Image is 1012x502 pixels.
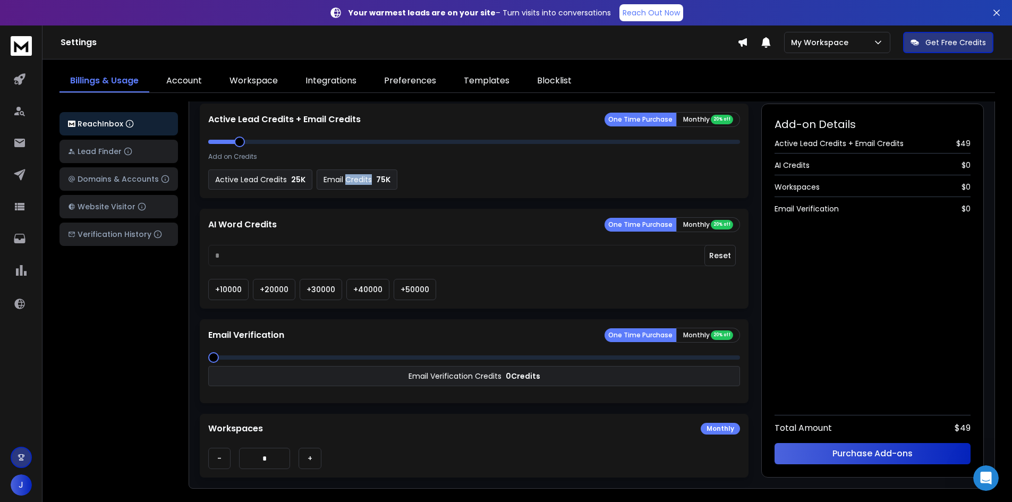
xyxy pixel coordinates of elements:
[394,279,436,300] button: +50000
[324,174,372,185] p: Email Credits
[373,70,447,92] a: Preferences
[506,371,540,381] p: 0 Credits
[605,113,676,126] button: One Time Purchase
[208,152,257,161] p: Add on Credits
[59,195,178,218] button: Website Visitor
[11,474,32,496] button: J
[605,328,676,342] button: One Time Purchase
[22,224,177,235] div: We'll be back online in 2 hours
[619,4,683,21] a: Reach Out Now
[775,422,832,435] span: Total Amount
[775,182,820,192] span: Workspaces
[299,448,321,469] button: +
[775,203,839,214] span: Email Verification
[59,70,149,92] a: Billings & Usage
[711,330,733,340] div: 20% off
[154,17,175,38] img: Profile image for Lakshita
[253,279,295,300] button: +20000
[21,93,191,130] p: How can we assist you [DATE]?
[208,113,361,126] p: Active Lead Credits + Email Credits
[701,423,740,435] div: Monthly
[142,331,212,374] button: Help
[111,178,141,190] div: • 2h ago
[962,182,971,192] span: $ 0
[295,70,367,92] a: Integrations
[22,315,178,337] div: Navigating Advanced Campaign Options in ReachInbox
[61,36,737,49] h1: Settings
[156,70,212,92] a: Account
[973,465,999,491] iframe: Intercom live chat
[22,284,178,307] div: Optimizing Warmup Settings in ReachInbox
[956,138,971,149] span: $ 49
[711,115,733,124] div: 20% off
[704,245,736,266] button: Reset
[348,7,496,18] strong: Your warmest leads are on your site
[59,167,178,191] button: Domains & Accounts
[71,331,141,374] button: Messages
[59,223,178,246] button: Verification History
[11,204,202,244] div: Send us a messageWe'll be back online in 2 hours
[219,70,288,92] a: Workspace
[676,217,740,232] button: Monthly 20% off
[409,371,501,381] p: Email Verification Credits
[526,70,582,92] a: Blocklist
[22,168,43,189] img: Profile image for Lakshita
[676,112,740,127] button: Monthly 20% off
[453,70,520,92] a: Templates
[47,178,109,190] div: [PERSON_NAME]
[15,254,197,276] button: Search for help
[903,32,993,53] button: Get Free Credits
[11,143,202,199] div: Recent messageProfile image for LakshitaLor Ipsum, dolor sit Ametcon adip el SeddoEiusm tem inc u...
[134,17,155,38] img: Profile image for Raj
[775,443,971,464] button: Purchase Add-ons
[711,220,733,229] div: 20% off
[300,279,342,300] button: +30000
[88,358,125,365] span: Messages
[962,160,971,171] span: $ 0
[59,112,178,135] button: ReachInbox
[346,279,389,300] button: +40000
[168,358,185,365] span: Help
[208,218,277,231] p: AI Word Credits
[183,17,202,36] div: Close
[791,37,853,48] p: My Workspace
[208,422,263,435] p: Workspaces
[208,329,284,342] p: Email Verification
[955,422,971,435] span: $ 49
[22,152,191,163] div: Recent message
[21,22,92,36] img: logo
[775,138,904,149] span: Active Lead Credits + Email Credits
[59,140,178,163] button: Lead Finder
[623,7,680,18] p: Reach Out Now
[348,7,611,18] p: – Turn visits into conversations
[23,358,47,365] span: Home
[208,279,249,300] button: +10000
[114,17,135,38] img: Profile image for Rohan
[11,36,32,56] img: logo
[215,174,287,185] p: Active Lead Credits
[775,160,810,171] span: AI Credits
[775,117,971,132] h2: Add-on Details
[676,328,740,343] button: Monthly 20% off
[21,75,191,93] p: Hi [PERSON_NAME]
[208,448,231,469] button: -
[291,174,305,185] p: 25K
[15,280,197,311] div: Optimizing Warmup Settings in ReachInbox
[605,218,676,232] button: One Time Purchase
[15,311,197,342] div: Navigating Advanced Campaign Options in ReachInbox
[22,260,86,271] span: Search for help
[962,203,971,214] span: $ 0
[376,174,390,185] p: 75K
[68,121,75,127] img: logo
[11,159,201,198] div: Profile image for LakshitaLor Ipsum, dolor sit Ametcon adip el SeddoEiusm tem inc utlab etd ma 7,...
[925,37,986,48] p: Get Free Credits
[22,213,177,224] div: Send us a message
